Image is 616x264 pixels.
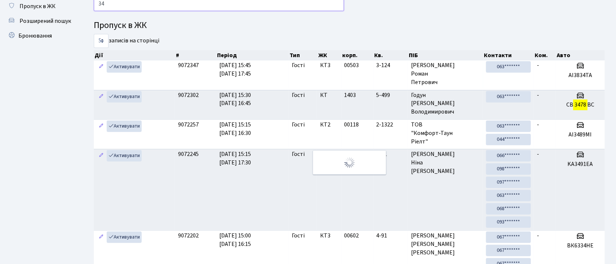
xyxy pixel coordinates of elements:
[411,150,480,176] span: [PERSON_NAME] Ніна [PERSON_NAME]
[107,121,142,132] a: Активувати
[97,121,106,132] a: Редагувати
[20,2,56,10] span: Пропуск в ЖК
[537,232,539,240] span: -
[484,50,534,60] th: Контакти
[219,150,251,167] span: [DATE] 15:15 [DATE] 17:30
[97,232,106,243] a: Редагувати
[97,150,106,161] a: Редагувати
[537,150,539,158] span: -
[107,61,142,73] a: Активувати
[537,121,539,129] span: -
[175,50,216,60] th: #
[320,61,338,70] span: КТ3
[320,91,338,100] span: КТ
[411,121,480,146] span: ТОВ "Комфорт-Таун Ріелт"
[178,61,199,69] span: 9072347
[344,157,355,169] img: Обробка...
[408,50,484,60] th: ПІБ
[559,131,602,138] h5: АІ3489МІ
[318,50,341,60] th: ЖК
[292,61,305,70] span: Гості
[411,91,480,117] span: Годун [PERSON_NAME] Володимирович
[411,232,480,257] span: [PERSON_NAME] [PERSON_NAME] [PERSON_NAME]
[94,50,175,60] th: Дії
[376,91,406,100] span: 5-499
[320,121,338,129] span: КТ2
[219,121,251,137] span: [DATE] 15:15 [DATE] 16:30
[559,101,602,108] h5: СВ ВС
[178,232,199,240] span: 9072202
[178,121,199,129] span: 9072257
[292,232,305,240] span: Гості
[559,161,602,168] h5: KA3491EA
[107,150,142,161] a: Активувати
[94,34,159,48] label: записів на сторінці
[216,50,289,60] th: Період
[374,50,408,60] th: Кв.
[18,32,52,40] span: Бронювання
[559,242,602,249] h5: ВК6334НЕ
[320,232,338,240] span: КТ3
[292,121,305,129] span: Гості
[20,17,71,25] span: Розширений пошук
[94,20,605,31] h4: Пропуск в ЖК
[411,61,480,87] span: [PERSON_NAME] Роман Петрович
[292,150,305,159] span: Гості
[219,91,251,108] span: [DATE] 15:30 [DATE] 16:45
[376,150,406,159] span: 10-1
[376,61,406,70] span: 3-124
[178,91,199,99] span: 9072302
[559,72,602,79] h5: AI3834TA
[344,91,356,99] span: 1403
[97,91,106,103] a: Редагувати
[97,61,106,73] a: Редагувати
[537,61,539,69] span: -
[4,28,77,43] a: Бронювання
[344,61,359,69] span: 00503
[341,50,374,60] th: корп.
[537,91,539,99] span: -
[556,50,605,60] th: Авто
[178,150,199,158] span: 9072245
[4,14,77,28] a: Розширений пошук
[94,34,109,48] select: записів на сторінці
[534,50,556,60] th: Ком.
[289,50,318,60] th: Тип
[376,232,406,240] span: 4-91
[292,91,305,100] span: Гості
[344,232,359,240] span: 00602
[107,91,142,103] a: Активувати
[344,121,359,129] span: 00118
[107,232,142,243] a: Активувати
[376,121,406,129] span: 2-1322
[219,232,251,248] span: [DATE] 15:00 [DATE] 16:15
[573,100,587,110] mark: 3478
[219,61,251,78] span: [DATE] 15:45 [DATE] 17:45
